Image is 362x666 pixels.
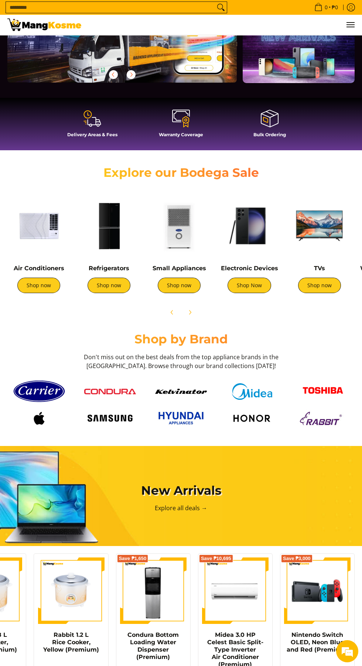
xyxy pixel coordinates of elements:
[52,132,133,137] h4: Delivery Areas & Fees
[140,132,222,137] h4: Warranty Coverage
[81,353,281,370] h3: Don't miss out on the best deals from the top appliance brands in the [GEOGRAPHIC_DATA]. Browse t...
[96,165,266,180] h2: Explore our Bodega Sale
[13,378,65,405] img: Carrier logo 1 98356 9b90b2e1 0bd1 49ad 9aa2 9ddb2e94a36b
[218,195,281,257] img: Electronic Devices
[155,409,207,428] img: Hyundai 2
[288,195,351,257] img: TVs
[297,381,349,402] img: Toshiba logo
[201,556,231,561] span: Save ₱10,695
[88,278,130,293] a: Shop now
[52,109,133,143] a: Delivery Areas & Fees
[182,304,198,320] button: Next
[78,411,142,425] a: Logo samsung wordmark
[283,556,311,561] span: Save ₱3,000
[314,265,325,272] a: TVs
[105,66,122,83] button: Previous
[123,66,139,83] button: Next
[229,109,310,143] a: Bulk Ordering
[158,278,201,293] a: Shop now
[331,5,339,10] span: ₱0
[202,557,269,624] img: Midea 3.0 HP Celest Basic Split-Type Inverter Air Conditioner (Premium)
[155,504,207,512] a: Explore all deals →
[149,389,213,394] a: Kelvinator button 9a26f67e caed 448c 806d e01e406ddbdc
[324,5,329,10] span: 0
[78,195,140,257] img: Refrigerators
[346,15,355,35] button: Menu
[220,383,284,400] a: Midea logo 405e5d5e af7e 429b b899 c48f4df307b6
[89,15,355,35] nav: Main Menu
[119,556,147,561] span: Save ₱1,650
[149,409,213,428] a: Hyundai 2
[291,381,355,402] a: Toshiba logo
[312,3,340,11] span: •
[164,304,180,320] button: Previous
[215,2,227,13] button: Search
[226,409,278,428] img: Logo honor
[298,278,341,293] a: Shop now
[120,557,187,624] img: Condura Bottom Loading Water Dispenser (Premium)
[127,631,179,660] a: Condura Bottom Loading Water Dispenser (Premium)
[221,265,278,272] a: Electronic Devices
[140,109,222,143] a: Warranty Coverage
[229,132,310,137] h4: Bulk Ordering
[153,265,206,272] a: Small Appliances
[7,18,81,31] img: Mang Kosme: Your Home Appliances Warehouse Sale Partner!
[13,409,65,428] img: Logo apple
[43,631,99,653] a: Rabbit 1.2 L Rice Cooker, Yellow (Premium)
[78,389,142,395] a: Condura logo red
[17,278,60,293] a: Shop now
[7,409,71,428] a: Logo apple
[7,332,355,347] h2: Shop by Brand
[84,411,136,425] img: Logo samsung wordmark
[89,265,129,272] a: Refrigerators
[297,409,349,428] img: Logo rabbit
[291,409,355,428] a: Logo rabbit
[226,383,278,400] img: Midea logo 405e5d5e af7e 429b b899 c48f4df307b6
[287,631,348,653] a: Nintendo Switch OLED, Neon Blue and Red (Premium)
[155,389,207,394] img: Kelvinator button 9a26f67e caed 448c 806d e01e406ddbdc
[7,378,71,405] a: Carrier logo 1 98356 9b90b2e1 0bd1 49ad 9aa2 9ddb2e94a36b
[228,278,271,293] a: Shop Now
[7,195,70,257] img: Air Conditioners
[38,557,104,624] img: rabbit-1.2-liter-rice-cooker-yellow-full-view-mang-kosme
[89,15,355,35] ul: Customer Navigation
[148,195,211,257] img: Small Appliances
[284,557,351,624] img: nintendo-switch-with-joystick-and-dock-full-view-mang-kosme
[84,389,136,395] img: Condura logo red
[220,409,284,428] a: Logo honor
[14,265,64,272] a: Air Conditioners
